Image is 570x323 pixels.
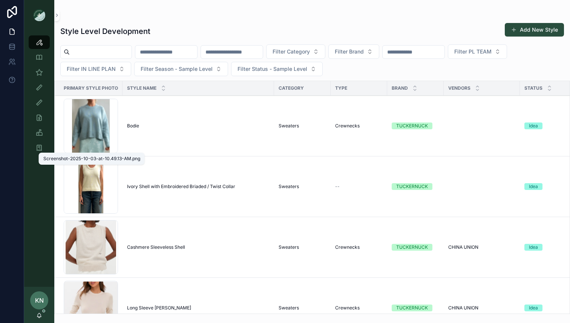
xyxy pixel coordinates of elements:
span: Type [335,85,347,91]
span: Bodie [127,123,139,129]
a: Sweaters [279,244,326,250]
span: Cashmere Sleeveless Shell [127,244,185,250]
span: Crewnecks [335,123,360,129]
span: Vendors [448,85,470,91]
span: Long Sleeve [PERSON_NAME] [127,305,191,311]
button: Add New Style [505,23,564,37]
a: TUCKERNUCK [392,305,439,311]
span: KN [35,296,44,305]
div: TUCKERNUCK [396,244,428,251]
div: Idea [529,305,538,311]
a: CHINA UNION [448,244,515,250]
button: Select Button [448,44,507,59]
a: Crewnecks [335,123,383,129]
a: TUCKERNUCK [392,244,439,251]
span: Crewnecks [335,305,360,311]
button: Select Button [328,44,379,59]
div: TUCKERNUCK [396,183,428,190]
span: Style Name [127,85,156,91]
div: scrollable content [24,30,54,164]
button: Select Button [231,62,323,76]
span: CHINA UNION [448,305,478,311]
a: Sweaters [279,305,326,311]
a: Sweaters [279,123,326,129]
span: Primary Style Photo [64,85,118,91]
span: Sweaters [279,184,299,190]
a: -- [335,184,383,190]
span: Ivory Shell with Embroidered Briaded / Twist Collar [127,184,235,190]
span: Filter PL TEAM [454,48,492,55]
span: Status [524,85,542,91]
span: -- [335,184,340,190]
span: Filter Brand [335,48,364,55]
a: CHINA UNION [448,305,515,311]
span: Filter Status - Sample Level [237,65,307,73]
a: TUCKERNUCK [392,183,439,190]
span: Brand [392,85,408,91]
a: TUCKERNUCK [392,122,439,129]
div: Idea [529,244,538,251]
span: Filter Season - Sample Level [141,65,213,73]
div: Screenshot-2025-10-03-at-10.49.13-AM.png [43,156,140,162]
span: Filter Category [273,48,310,55]
button: Select Button [60,62,131,76]
div: TUCKERNUCK [396,305,428,311]
a: Cashmere Sleeveless Shell [127,244,270,250]
button: Select Button [134,62,228,76]
span: Sweaters [279,123,299,129]
div: Idea [529,183,538,190]
a: Bodie [127,123,270,129]
a: Long Sleeve [PERSON_NAME] [127,305,270,311]
span: Sweaters [279,305,299,311]
span: Category [279,85,304,91]
a: Sweaters [279,184,326,190]
a: Ivory Shell with Embroidered Briaded / Twist Collar [127,184,270,190]
span: Sweaters [279,244,299,250]
span: Crewnecks [335,244,360,250]
img: App logo [33,9,45,21]
h1: Style Level Development [60,26,150,37]
a: Crewnecks [335,244,383,250]
div: Idea [529,122,538,129]
span: Filter IN LINE PLAN [67,65,116,73]
span: CHINA UNION [448,244,478,250]
div: TUCKERNUCK [396,122,428,129]
a: Crewnecks [335,305,383,311]
button: Select Button [266,44,325,59]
